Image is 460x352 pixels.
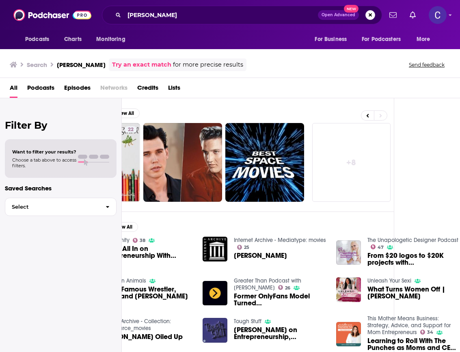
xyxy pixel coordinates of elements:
[427,330,433,334] span: 34
[312,123,391,202] a: +8
[12,149,76,155] span: Want to filter your results?
[234,293,326,307] a: Former OnlyFans Model Turned Christian: Why She Walked Away | Olivia Austin
[5,184,117,192] p: Saved Searches
[10,81,17,98] a: All
[100,245,193,259] span: Going All In on Entrepreneurship With [PERSON_NAME]
[5,198,117,216] button: Select
[367,315,451,336] a: This Mother Means Business: Strategy, Advice, and Support for Mom Entrepreneurs
[367,277,411,284] a: Unleash Your Sexi
[237,245,250,250] a: 25
[137,81,158,98] a: Credits
[112,60,171,69] a: Try an exact match
[429,6,447,24] button: Show profile menu
[57,61,106,69] h3: [PERSON_NAME]
[367,286,460,300] a: What Turns Women Off | Olivia Austin
[234,326,326,340] span: [PERSON_NAME] on Entrepreneurship, Motherhood, and Purpose Driven Success
[367,337,460,351] a: Learning to Roll With The Punches as Moms and CEOs with Olivia Austin
[203,318,227,343] img: Olivia Austin on Entrepreneurship, Motherhood, and Purpose Driven Success
[234,237,326,244] a: Internet Archive - Mediatype: movies
[100,286,193,300] a: World Famous Wrestler, XPAC and Olivia Austin
[336,322,361,347] img: Learning to Roll With The Punches as Moms and CEOs with Olivia Austin
[417,34,430,45] span: More
[336,240,361,265] img: From $20 logos to $20K projects with Olivia Austin
[429,6,447,24] span: Logged in as publicityxxtina
[367,286,460,300] span: What Turns Women Off | [PERSON_NAME]
[109,222,138,232] button: View All
[124,9,318,22] input: Search podcasts, credits, & more...
[100,245,193,259] a: Going All In on Entrepreneurship With Olivia Austin
[203,281,227,306] img: Former OnlyFans Model Turned Christian: Why She Walked Away | Olivia Austin
[91,32,136,47] button: open menu
[367,252,460,266] a: From $20 logos to $20K projects with Olivia Austin
[234,277,301,291] a: Greater Than Podcast with Elijah Murrell
[133,238,146,243] a: 38
[12,157,76,168] span: Choose a tab above to access filters.
[406,8,419,22] a: Show notifications dropdown
[234,252,287,259] a: Olivia Austin Millitary
[367,337,460,351] span: Learning to Roll With The Punches as Moms and CEOs with [PERSON_NAME]
[168,81,180,98] a: Lists
[21,21,89,28] div: Domain: [DOMAIN_NAME]
[5,119,117,131] h2: Filter By
[25,34,49,45] span: Podcasts
[309,32,357,47] button: open menu
[234,318,261,325] a: Tough Stuff
[362,34,401,45] span: For Podcasters
[315,34,347,45] span: For Business
[31,48,73,53] div: Domain Overview
[59,32,86,47] a: Charts
[234,326,326,340] a: Olivia Austin on Entrepreneurship, Motherhood, and Purpose Driven Success
[429,6,447,24] img: User Profile
[64,81,91,98] a: Episodes
[100,286,193,300] span: World Famous Wrestler, XPAC and [PERSON_NAME]
[13,13,19,19] img: logo_orange.svg
[234,293,326,307] span: Former OnlyFans Model Turned [DEMOGRAPHIC_DATA]: Why She Walked Away | [PERSON_NAME]
[100,81,127,98] span: Networks
[100,237,130,244] a: Community
[356,32,412,47] button: open menu
[367,252,460,266] span: From $20 logos to $20K projects with [PERSON_NAME]
[411,32,441,47] button: open menu
[90,48,137,53] div: Keywords by Traffic
[367,237,458,244] a: The Unapologetic Designer Podcast
[5,204,99,209] span: Select
[234,252,287,259] span: [PERSON_NAME]
[100,277,146,284] a: American Animals
[203,237,227,261] img: Olivia Austin Millitary
[100,318,171,332] a: Internet Archive - Collection: opensource_movies
[110,108,140,118] button: View All
[344,5,358,13] span: New
[23,13,40,19] div: v 4.0.25
[13,21,19,28] img: website_grey.svg
[386,8,400,22] a: Show notifications dropdown
[13,7,91,23] img: Podchaser - Follow, Share and Rate Podcasts
[19,32,60,47] button: open menu
[278,285,291,290] a: 26
[322,13,355,17] span: Open Advanced
[336,277,361,302] img: What Turns Women Off | Olivia Austin
[420,330,434,335] a: 34
[140,239,145,242] span: 38
[96,34,125,45] span: Monitoring
[64,34,82,45] span: Charts
[27,61,47,69] h3: Search
[27,81,54,98] a: Podcasts
[318,10,359,20] button: Open AdvancedNew
[102,6,382,24] div: Search podcasts, credits, & more...
[22,47,28,54] img: tab_domain_overview_orange.svg
[285,286,290,290] span: 26
[406,61,447,68] button: Send feedback
[371,244,384,249] a: 47
[244,246,249,249] span: 25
